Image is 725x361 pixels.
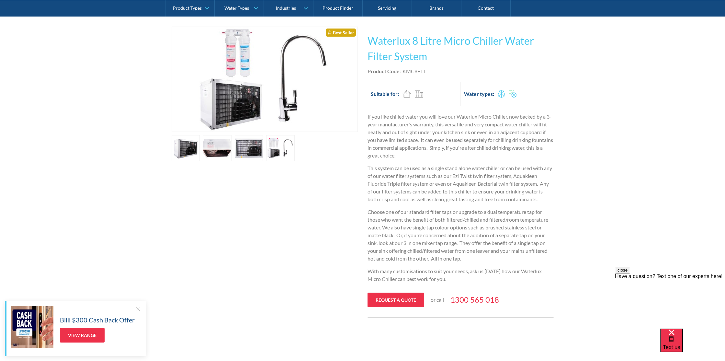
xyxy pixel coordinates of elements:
[11,306,53,348] img: Billi $300 Cash Back Offer
[464,90,494,98] h2: Water types:
[368,267,554,283] p: With many customisations to suit your needs, ask us [DATE] how our Waterlux Micro Chiller can bes...
[60,328,105,343] a: View Range
[60,315,135,325] h5: Billi $300 Cash Back Offer
[368,208,554,262] p: Choose one of our standard filter taps or upgrade to a dual temperature tap for those who want th...
[266,135,295,161] a: open lightbox
[326,29,356,37] div: Best Seller
[224,5,249,11] div: Water Types
[173,5,202,11] div: Product Types
[203,135,232,161] a: open lightbox
[371,90,399,98] h2: Suitable for:
[450,294,499,306] a: 1300 565 018
[368,33,554,64] h1: Waterlux 8 Litre Micro Chiller Water Filter System
[431,296,444,304] p: or call
[172,135,200,161] a: open lightbox
[368,113,554,159] p: If you like chilled water you will love our Waterlux Micro Chiller, now backed by a 3-year manufa...
[172,27,358,132] a: open lightbox
[368,164,554,203] p: This system can be used as a single stand alone water chiller or can be used with any of our wate...
[615,267,725,337] iframe: podium webchat widget prompt
[368,293,424,307] a: Request a quote
[276,5,296,11] div: Industries
[368,68,401,74] strong: Product Code:
[402,67,426,75] div: KMC8ETT
[660,329,725,361] iframe: podium webchat widget bubble
[235,135,263,161] a: open lightbox
[186,27,343,132] img: Waterlux 8 Litre Micro Chiller Water Filter System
